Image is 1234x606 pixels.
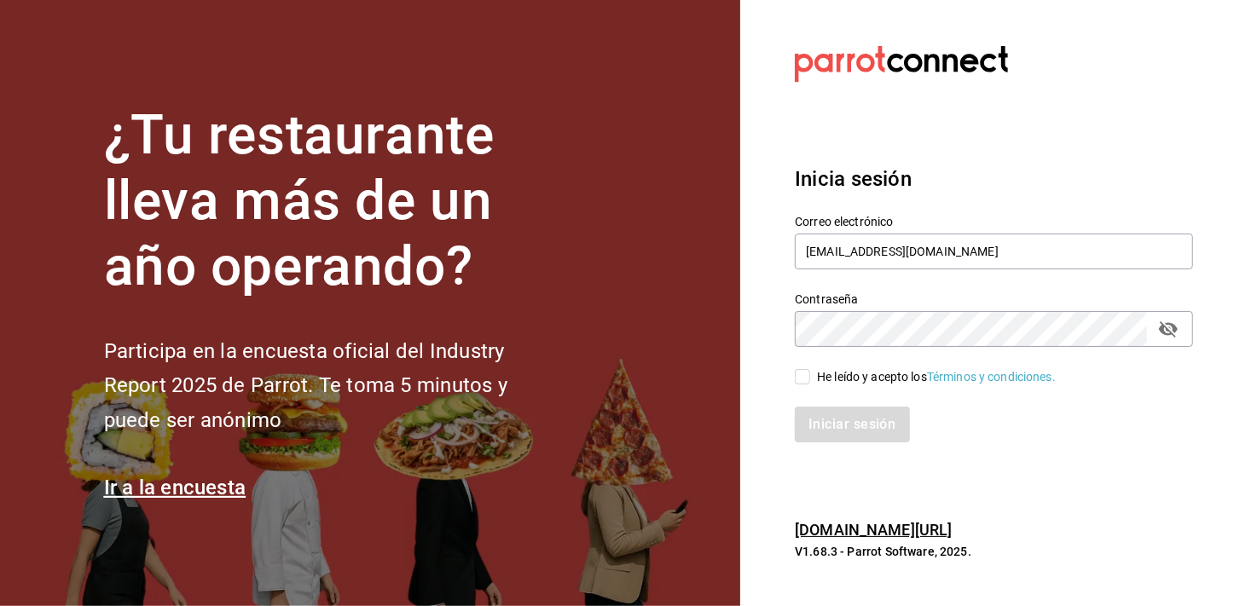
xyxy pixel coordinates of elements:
[104,103,565,299] h1: ¿Tu restaurante lleva más de un año operando?
[817,368,1056,386] div: He leído y acepto los
[795,543,1193,560] p: V1.68.3 - Parrot Software, 2025.
[927,370,1056,384] a: Términos y condiciones.
[795,234,1193,269] input: Ingresa tu correo electrónico
[795,216,1193,228] label: Correo electrónico
[795,294,1193,306] label: Contraseña
[795,164,1193,194] h3: Inicia sesión
[104,476,246,499] a: Ir a la encuesta
[104,334,565,438] h2: Participa en la encuesta oficial del Industry Report 2025 de Parrot. Te toma 5 minutos y puede se...
[795,521,952,539] a: [DOMAIN_NAME][URL]
[1154,315,1183,343] button: passwordField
